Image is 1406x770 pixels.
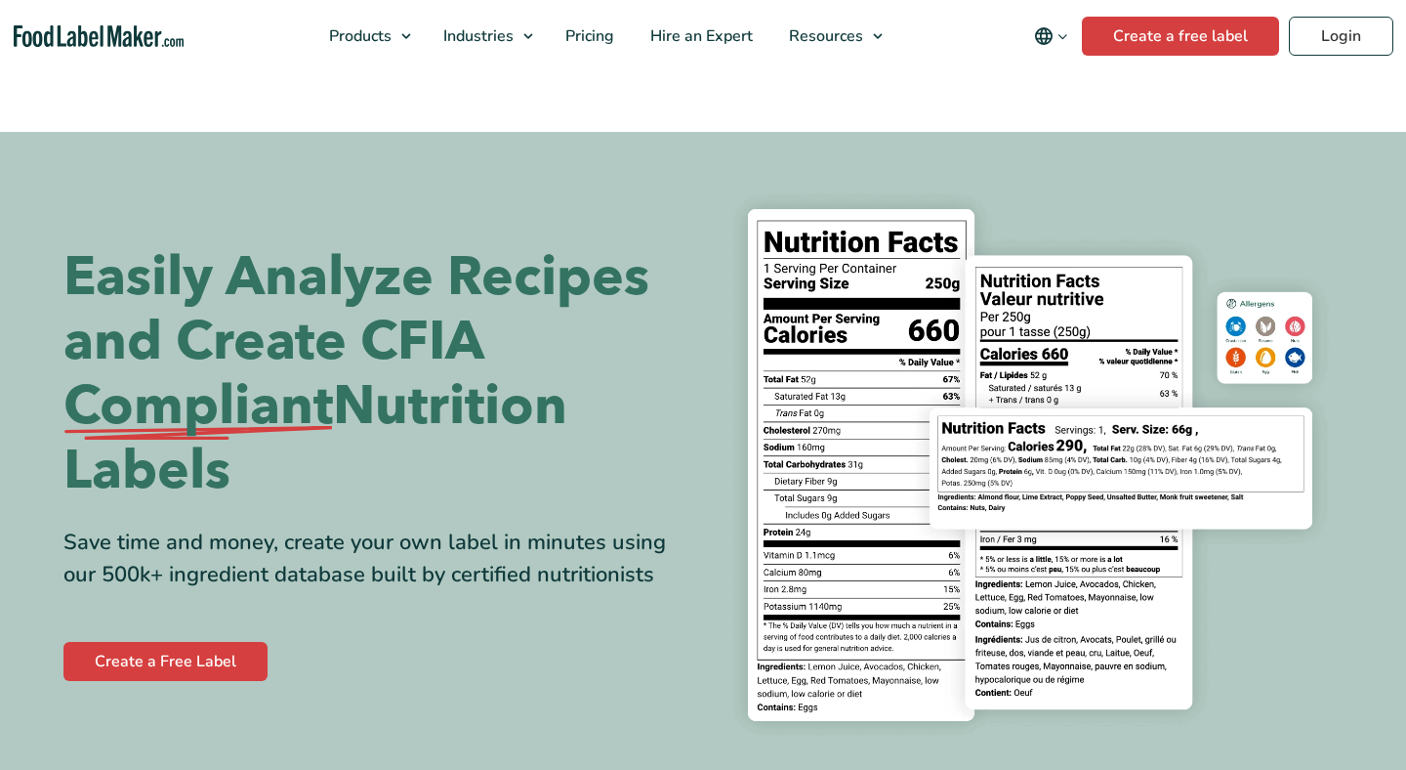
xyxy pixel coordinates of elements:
[559,25,616,47] span: Pricing
[437,25,516,47] span: Industries
[323,25,393,47] span: Products
[63,245,688,503] h1: Easily Analyze Recipes and Create CFIA Nutrition Labels
[63,642,268,681] a: Create a Free Label
[1289,17,1393,56] a: Login
[1020,17,1082,56] button: Change language
[1082,17,1279,56] a: Create a free label
[783,25,865,47] span: Resources
[63,527,688,591] div: Save time and money, create your own label in minutes using our 500k+ ingredient database built b...
[644,25,755,47] span: Hire an Expert
[14,25,185,48] a: Food Label Maker homepage
[63,374,333,439] span: Compliant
